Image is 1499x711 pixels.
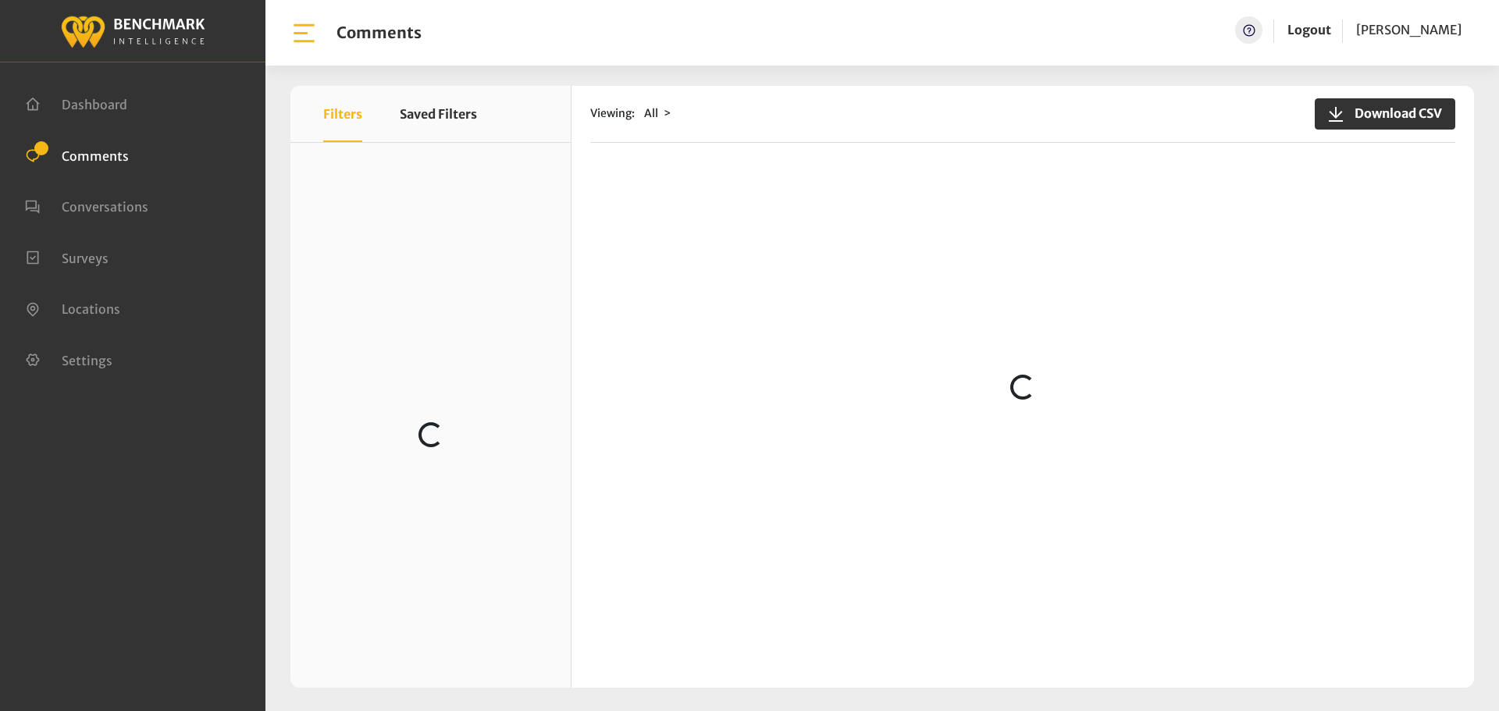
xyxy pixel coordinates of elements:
a: Surveys [25,249,109,265]
span: Conversations [62,199,148,215]
a: Logout [1287,16,1331,44]
button: Saved Filters [400,86,477,142]
span: Comments [62,148,129,163]
h1: Comments [336,23,422,42]
a: Comments [25,147,129,162]
span: Surveys [62,250,109,265]
a: [PERSON_NAME] [1356,16,1462,44]
img: benchmark [60,12,205,50]
span: [PERSON_NAME] [1356,22,1462,37]
span: Dashboard [62,97,127,112]
button: Filters [323,86,362,142]
span: Viewing: [590,105,635,122]
a: Dashboard [25,95,127,111]
span: Locations [62,301,120,317]
span: All [644,106,658,120]
a: Logout [1287,22,1331,37]
a: Settings [25,351,112,367]
img: bar [290,20,318,47]
span: Download CSV [1345,104,1442,123]
button: Download CSV [1315,98,1455,130]
a: Conversations [25,197,148,213]
a: Locations [25,300,120,315]
span: Settings [62,352,112,368]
